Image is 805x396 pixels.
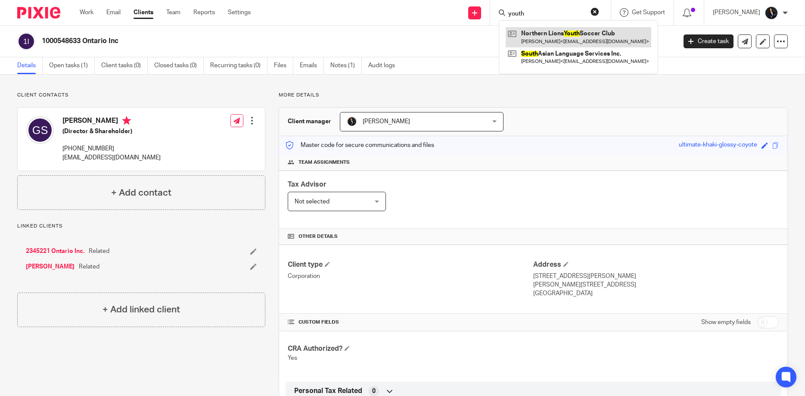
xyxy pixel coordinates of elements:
[288,344,533,353] h4: CRA Authorized?
[632,9,665,16] span: Get Support
[288,319,533,326] h4: CUSTOM FIELDS
[80,8,93,17] a: Work
[372,387,376,396] span: 0
[134,8,153,17] a: Clients
[17,32,35,50] img: svg%3E
[210,57,267,74] a: Recurring tasks (0)
[765,6,778,20] img: HardeepM.png
[288,181,326,188] span: Tax Advisor
[79,262,99,271] span: Related
[713,8,760,17] p: [PERSON_NAME]
[288,272,533,281] p: Corporation
[363,118,410,125] span: [PERSON_NAME]
[17,92,265,99] p: Client contacts
[26,247,84,256] a: 2345221 Ontario Inc.
[533,281,779,289] p: [PERSON_NAME][STREET_ADDRESS]
[684,34,734,48] a: Create task
[89,247,109,256] span: Related
[279,92,788,99] p: More details
[17,7,60,19] img: Pixie
[330,57,362,74] a: Notes (1)
[701,318,751,327] label: Show empty fields
[300,57,324,74] a: Emails
[62,144,161,153] p: [PHONE_NUMBER]
[62,127,161,136] h5: (Director & Shareholder)
[17,57,43,74] a: Details
[288,260,533,269] h4: Client type
[26,116,54,144] img: svg%3E
[274,57,293,74] a: Files
[294,387,362,396] span: Personal Tax Related
[533,260,779,269] h4: Address
[288,355,297,361] span: Yes
[533,289,779,298] p: [GEOGRAPHIC_DATA]
[228,8,251,17] a: Settings
[679,140,757,150] div: ultimate-khaki-glossy-coyote
[298,159,350,166] span: Team assignments
[62,153,161,162] p: [EMAIL_ADDRESS][DOMAIN_NAME]
[106,8,121,17] a: Email
[111,186,171,200] h4: + Add contact
[288,117,331,126] h3: Client manager
[103,303,180,316] h4: + Add linked client
[193,8,215,17] a: Reports
[298,233,338,240] span: Other details
[101,57,148,74] a: Client tasks (0)
[62,116,161,127] h4: [PERSON_NAME]
[166,8,180,17] a: Team
[368,57,401,74] a: Audit logs
[42,37,545,46] h2: 1000548633 Ontario Inc
[507,10,585,18] input: Search
[286,141,434,150] p: Master code for secure communications and files
[122,116,131,125] i: Primary
[295,199,329,205] span: Not selected
[17,223,265,230] p: Linked clients
[154,57,204,74] a: Closed tasks (0)
[347,116,357,127] img: HardeepM.png
[591,7,599,16] button: Clear
[533,272,779,281] p: [STREET_ADDRESS][PERSON_NAME]
[26,262,75,271] a: [PERSON_NAME]
[49,57,95,74] a: Open tasks (1)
